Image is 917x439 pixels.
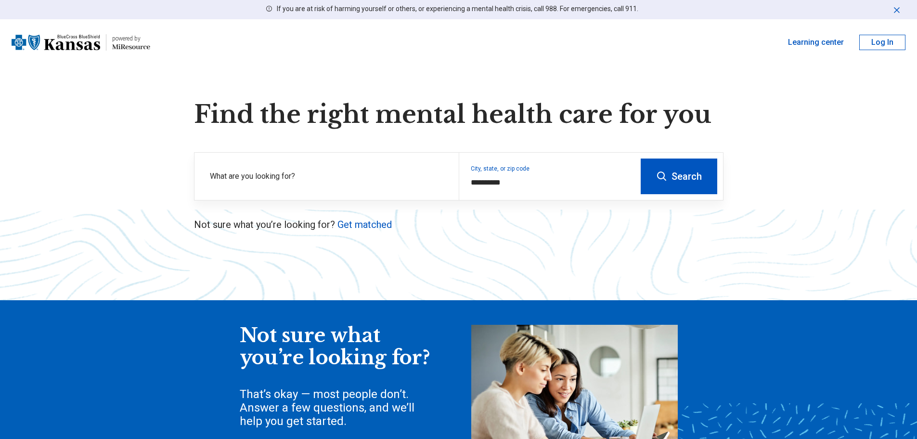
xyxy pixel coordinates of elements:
div: That’s okay — most people don’t. Answer a few questions, and we’ll help you get started. [240,387,432,428]
a: Blue Cross Blue Shield Kansaspowered by [12,31,150,54]
label: What are you looking for? [210,171,447,182]
h1: Find the right mental health care for you [194,100,723,129]
button: Search [641,159,717,194]
p: Not sure what you’re looking for? [194,218,723,231]
div: Not sure what you’re looking for? [240,325,432,369]
img: Blue Cross Blue Shield Kansas [12,31,100,54]
button: Log In [859,35,905,50]
a: Get matched [337,219,392,230]
div: powered by [112,34,150,43]
p: If you are at risk of harming yourself or others, or experiencing a mental health crisis, call 98... [277,4,638,14]
a: Learning center [788,37,844,48]
button: Dismiss [892,4,902,15]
